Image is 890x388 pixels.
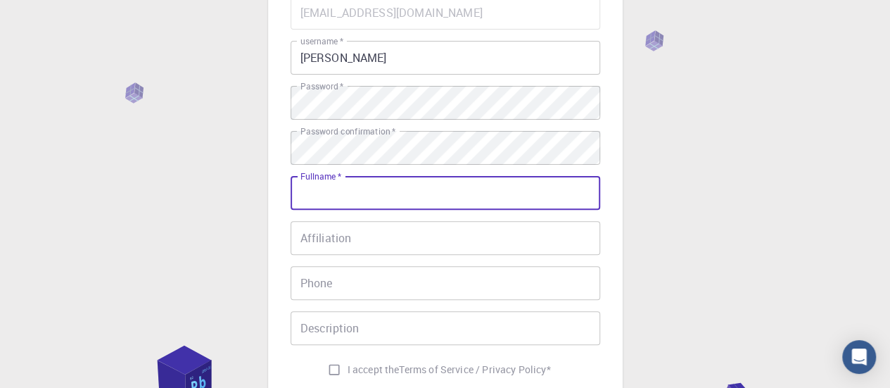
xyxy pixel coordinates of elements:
[842,340,876,374] div: Open Intercom Messenger
[300,35,343,47] label: username
[348,363,400,377] span: I accept the
[399,363,550,377] a: Terms of Service / Privacy Policy*
[300,125,395,137] label: Password confirmation
[399,363,550,377] p: Terms of Service / Privacy Policy *
[300,170,341,182] label: Fullname
[300,80,343,92] label: Password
